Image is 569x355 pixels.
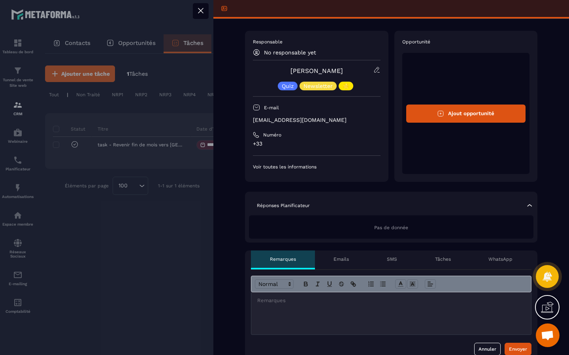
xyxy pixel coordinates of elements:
p: Quiz [282,83,294,89]
p: SMS [387,256,397,262]
p: Réponses Planificateur [257,202,310,209]
button: Ajout opportunité [406,105,526,123]
p: No responsable yet [264,49,316,56]
div: Ouvrir le chat [536,323,560,347]
a: [PERSON_NAME] [290,67,343,75]
p: Numéro [263,132,281,138]
div: Envoyer [509,345,527,353]
p: E-mail [264,105,279,111]
p: Emails [333,256,349,262]
p: 🌟 [343,83,349,89]
p: Tâches [435,256,451,262]
p: Remarques [270,256,296,262]
p: +33 [253,140,381,148]
p: WhatsApp [488,256,512,262]
p: [EMAIL_ADDRESS][DOMAIN_NAME] [253,116,381,124]
p: Voir toutes les informations [253,164,381,170]
span: Pas de donnée [374,225,408,230]
p: Responsable [253,39,381,45]
p: Opportunité [402,39,530,45]
p: Newsletter [303,83,333,89]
